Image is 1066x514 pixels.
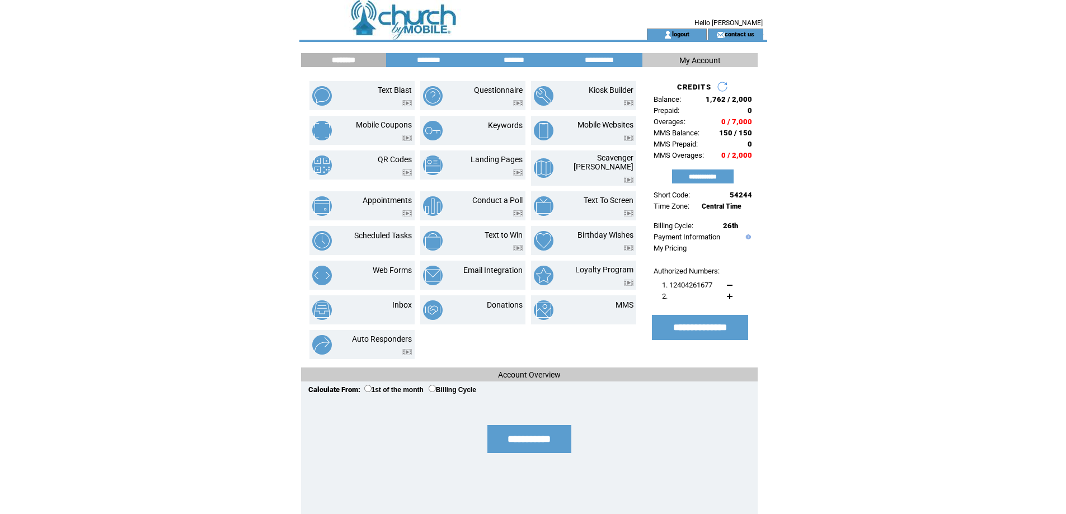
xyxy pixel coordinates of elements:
[402,169,412,176] img: video.png
[624,245,633,251] img: video.png
[725,30,754,37] a: contact us
[624,177,633,183] img: video.png
[513,210,523,216] img: video.png
[534,266,553,285] img: loyalty-program.png
[664,30,672,39] img: account_icon.gif
[364,385,372,392] input: 1st of the month
[654,191,690,199] span: Short Code:
[534,121,553,140] img: mobile-websites.png
[513,245,523,251] img: video.png
[423,266,443,285] img: email-integration.png
[513,169,523,176] img: video.png
[312,266,332,285] img: web-forms.png
[662,281,712,289] span: 1. 12404261677
[654,106,679,115] span: Prepaid:
[423,155,443,175] img: landing-pages.png
[471,155,523,164] a: Landing Pages
[312,155,332,175] img: qr-codes.png
[356,120,412,129] a: Mobile Coupons
[719,129,752,137] span: 150 / 150
[616,300,633,309] a: MMS
[423,300,443,320] img: donations.png
[308,385,360,394] span: Calculate From:
[423,231,443,251] img: text-to-win.png
[654,202,689,210] span: Time Zone:
[463,266,523,275] a: Email Integration
[654,140,698,148] span: MMS Prepaid:
[378,155,412,164] a: QR Codes
[352,334,412,343] a: Auto Responders
[534,231,553,251] img: birthday-wishes.png
[654,117,685,126] span: Overages:
[662,292,668,300] span: 2.
[373,266,412,275] a: Web Forms
[487,300,523,309] a: Donations
[392,300,412,309] a: Inbox
[716,30,725,39] img: contact_us_icon.gif
[312,196,332,216] img: appointments.png
[748,140,752,148] span: 0
[654,95,681,103] span: Balance:
[589,86,633,95] a: Kiosk Builder
[654,129,699,137] span: MMS Balance:
[312,121,332,140] img: mobile-coupons.png
[624,210,633,216] img: video.png
[730,191,752,199] span: 54244
[584,196,633,205] a: Text To Screen
[624,280,633,286] img: video.png
[577,230,633,239] a: Birthday Wishes
[654,267,720,275] span: Authorized Numbers:
[577,120,633,129] a: Mobile Websites
[513,100,523,106] img: video.png
[654,233,720,241] a: Payment Information
[723,221,738,230] span: 26th
[706,95,752,103] span: 1,762 / 2,000
[672,30,689,37] a: logout
[354,231,412,240] a: Scheduled Tasks
[312,231,332,251] img: scheduled-tasks.png
[624,135,633,141] img: video.png
[721,151,752,159] span: 0 / 2,000
[534,158,553,178] img: scavenger-hunt.png
[402,100,412,106] img: video.png
[402,210,412,216] img: video.png
[679,56,721,65] span: My Account
[677,83,711,91] span: CREDITS
[721,117,752,126] span: 0 / 7,000
[402,349,412,355] img: video.png
[423,121,443,140] img: keywords.png
[748,106,752,115] span: 0
[575,265,633,274] a: Loyalty Program
[474,86,523,95] a: Questionnaire
[402,135,412,141] img: video.png
[624,100,633,106] img: video.png
[423,86,443,106] img: questionnaire.png
[534,86,553,106] img: kiosk-builder.png
[534,196,553,216] img: text-to-screen.png
[654,244,687,252] a: My Pricing
[694,19,763,27] span: Hello [PERSON_NAME]
[472,196,523,205] a: Conduct a Poll
[488,121,523,130] a: Keywords
[485,230,523,239] a: Text to Win
[743,234,751,239] img: help.gif
[312,86,332,106] img: text-blast.png
[498,370,561,379] span: Account Overview
[654,151,704,159] span: MMS Overages:
[574,153,633,171] a: Scavenger [PERSON_NAME]
[363,196,412,205] a: Appointments
[423,196,443,216] img: conduct-a-poll.png
[429,385,436,392] input: Billing Cycle
[702,202,741,210] span: Central Time
[378,86,412,95] a: Text Blast
[534,300,553,320] img: mms.png
[312,335,332,355] img: auto-responders.png
[429,386,476,394] label: Billing Cycle
[364,386,424,394] label: 1st of the month
[654,221,693,230] span: Billing Cycle:
[312,300,332,320] img: inbox.png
